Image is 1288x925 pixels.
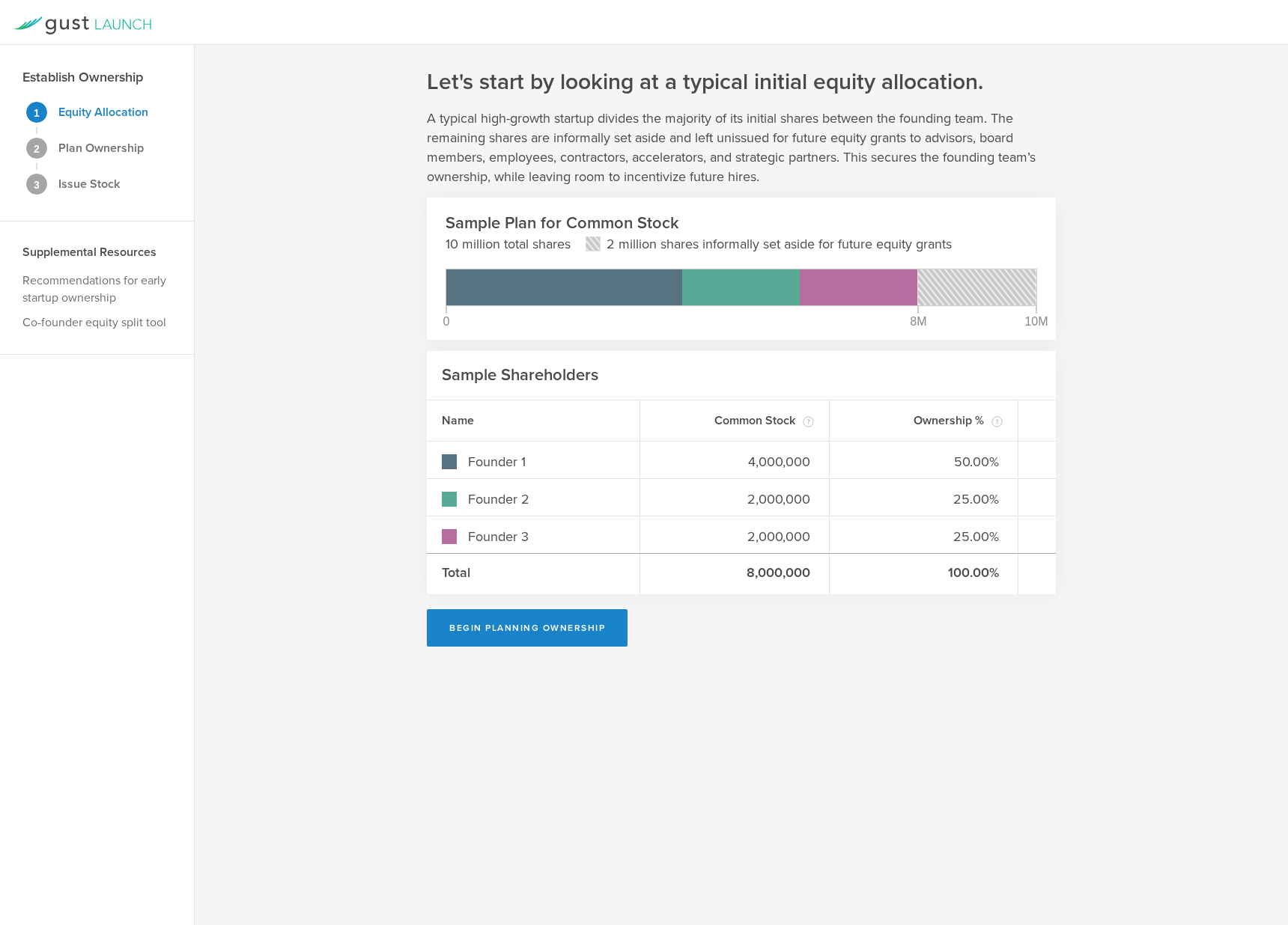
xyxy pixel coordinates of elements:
h2: Sample Shareholders [442,364,598,386]
h1: Let's start by looking at a typical initial equity allocation. [427,67,983,97]
div: Name [427,400,640,441]
div: Ownership % [830,400,1019,441]
strong: Equity Allocation [58,105,148,120]
strong: Issue Stock [58,177,120,192]
h3: Establish Ownership [22,67,143,87]
span: 2 [34,144,40,154]
h2: Sample Plan for Common Stock [446,213,1037,234]
button: Begin Planning Ownership [427,609,628,647]
strong: Plan Ownership [58,141,144,156]
div: 100.00% [830,554,1019,594]
input: Enter # of shares [655,528,814,546]
div: 8M [910,316,926,328]
p: A typical high-growth startup divides the majority of its initial shares between the founding tea... [427,109,1056,186]
div: 0 [443,316,450,328]
a: Co-founder equity split tool [22,315,166,330]
input: Enter co-owner name [464,528,625,546]
div: 10M [1024,316,1048,328]
a: Recommendations for early startup ownership [22,273,166,305]
div: Total [427,554,640,594]
span: 1 [34,108,40,118]
div: Common Stock [640,400,830,441]
p: 10 million total shares [446,234,571,254]
p: 2 million shares informally set aside for future equity grants [607,234,952,254]
span: 3 [34,180,40,190]
strong: Supplemental Resources [22,245,157,260]
div: 8,000,000 [640,554,830,594]
input: Enter co-owner name [464,490,625,509]
input: Enter # of shares [655,453,814,471]
input: Enter co-owner name [464,453,625,471]
input: Enter # of shares [655,490,814,509]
